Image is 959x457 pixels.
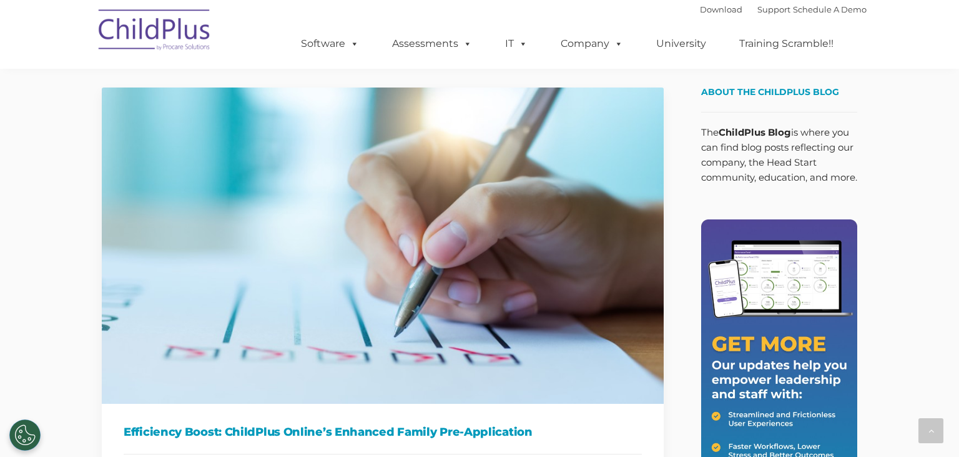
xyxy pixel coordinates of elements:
button: Cookies Settings [9,419,41,451]
img: Efficiency Boost: ChildPlus Online's Enhanced Family Pre-Application Process - Streamlining Appli... [102,88,664,404]
strong: ChildPlus Blog [719,126,791,138]
a: Download [700,4,742,14]
a: Support [757,4,790,14]
font: | [700,4,867,14]
a: University [644,31,719,56]
a: IT [493,31,540,56]
p: The is where you can find blog posts reflecting our company, the Head Start community, education,... [701,125,857,185]
a: Training Scramble!! [727,31,846,56]
a: Schedule A Demo [793,4,867,14]
a: Assessments [380,31,484,56]
span: About the ChildPlus Blog [701,86,839,98]
img: ChildPlus by Procare Solutions [92,1,217,63]
a: Software [288,31,371,56]
a: Company [548,31,636,56]
h1: Efficiency Boost: ChildPlus Online’s Enhanced Family Pre-Application [124,423,642,441]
